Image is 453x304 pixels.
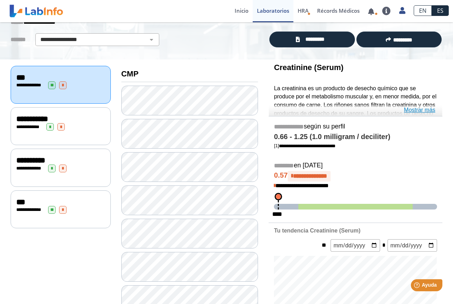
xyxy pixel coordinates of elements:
[390,276,445,296] iframe: Help widget launcher
[274,143,336,148] a: [1]
[432,5,449,16] a: ES
[274,228,360,234] b: Tu tendencia Creatinine (Serum)
[404,106,435,114] a: Mostrar más
[274,84,437,203] p: La creatinina es un producto de desecho químico que se produce por el metabolismo muscular y, en ...
[331,239,380,252] input: mm/dd/yyyy
[121,69,139,78] b: CMP
[274,133,437,141] h4: 0.66 - 1.25 (1.0 milligram / deciliter)
[274,63,343,72] b: Creatinine (Serum)
[274,171,437,182] h4: 0.57
[414,5,432,16] a: EN
[274,162,437,170] h5: en [DATE]
[274,123,437,131] h5: según su perfil
[298,7,309,14] span: HRA
[388,239,437,252] input: mm/dd/yyyy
